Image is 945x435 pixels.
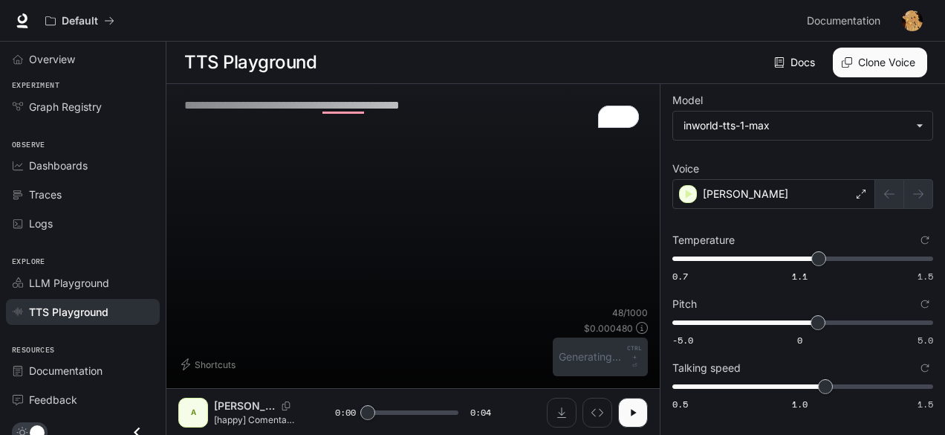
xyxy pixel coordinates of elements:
p: Voice [672,164,699,174]
button: Copy Voice ID [276,402,296,410]
a: Dashboards [6,152,160,178]
span: 1.1 [792,270,808,283]
div: inworld-tts-1-max [673,112,932,140]
span: Documentation [29,363,103,378]
p: [PERSON_NAME] [703,187,788,202]
span: 0:00 [335,405,356,420]
span: Graph Registry [29,99,102,115]
a: Docs [771,48,821,77]
span: 0.7 [672,270,688,283]
textarea: To enrich screen reader interactions, please activate Accessibility in Grammarly extension settings [184,97,642,131]
span: 0:04 [470,405,491,420]
h1: TTS Playground [184,48,316,77]
button: Shortcuts [178,352,241,376]
div: A [181,401,205,425]
a: Documentation [801,6,892,36]
p: [happy] Comenta que te parecio este admin abuse [214,413,299,426]
span: -5.0 [672,334,693,347]
div: inworld-tts-1-max [683,118,909,133]
p: Pitch [672,299,697,309]
span: Logs [29,216,53,231]
span: Dashboards [29,158,88,173]
a: Documentation [6,358,160,384]
span: 5.0 [918,334,933,347]
span: Feedback [29,392,77,407]
span: 1.0 [792,398,808,410]
span: TTS Playground [29,304,108,320]
span: Traces [29,187,62,202]
span: Overview [29,51,75,67]
p: Default [62,15,98,28]
a: LLM Playground [6,270,160,296]
a: Overview [6,46,160,72]
a: Graph Registry [6,94,160,120]
button: Reset to default [917,360,933,376]
span: 0 [797,334,802,347]
p: Talking speed [672,363,741,373]
a: Traces [6,181,160,207]
button: Clone Voice [833,48,927,77]
span: LLM Playground [29,275,109,291]
span: 0.5 [672,398,688,410]
span: 1.5 [918,270,933,283]
a: Logs [6,210,160,236]
span: Documentation [807,12,880,30]
button: Inspect [582,398,612,428]
span: 1.5 [918,398,933,410]
a: TTS Playground [6,299,160,325]
button: All workspaces [39,6,121,36]
p: Temperature [672,235,735,245]
button: Reset to default [917,232,933,248]
button: User avatar [897,6,927,36]
button: Download audio [547,398,577,428]
a: Feedback [6,387,160,413]
button: Reset to default [917,296,933,312]
p: Model [672,95,703,106]
img: User avatar [902,10,923,31]
p: [PERSON_NAME] [214,399,276,413]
